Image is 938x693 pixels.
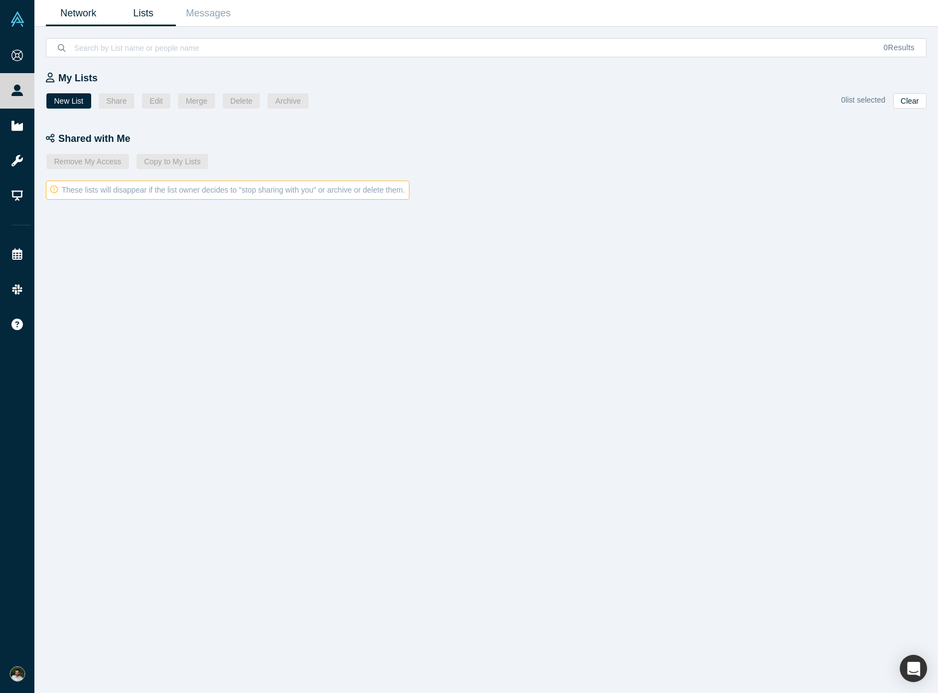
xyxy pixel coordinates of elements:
[176,1,241,26] a: Messages
[223,93,260,109] button: Delete
[46,181,409,200] div: These lists will disappear if the list owner decides to "stop sharing with you" or archive or del...
[10,666,25,682] img: Marcus Virginia's Account
[841,95,886,104] span: 0 list selected
[111,1,176,26] a: Lists
[893,93,927,109] button: Clear
[46,154,129,169] button: Remove My Access
[46,71,938,86] div: My Lists
[99,93,134,109] button: Share
[268,93,308,109] button: Archive
[46,132,938,146] div: Shared with Me
[10,11,25,27] img: Alchemist Vault Logo
[46,1,111,26] a: Network
[883,43,888,52] span: 0
[178,93,215,109] button: Merge
[73,35,872,61] input: Search by List name or people name
[142,93,170,109] button: Edit
[46,93,91,109] button: New List
[883,43,915,52] span: Results
[136,154,208,169] button: Copy to My Lists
